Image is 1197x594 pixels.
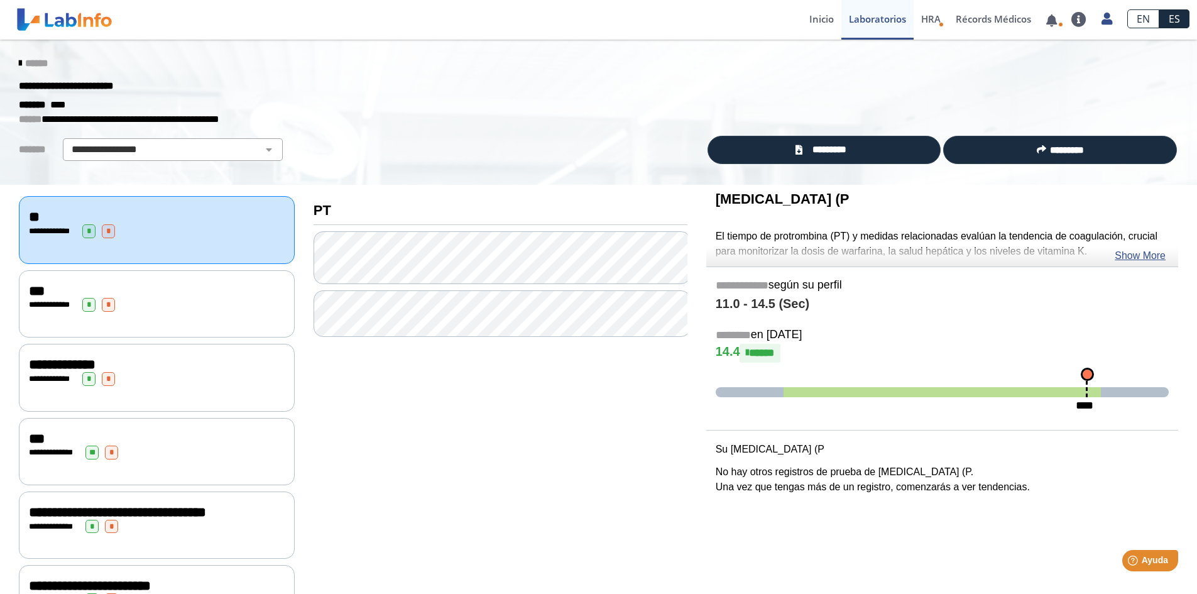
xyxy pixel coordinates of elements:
[1085,545,1183,580] iframe: Help widget launcher
[716,328,1169,343] h5: en [DATE]
[716,278,1169,293] h5: según su perfil
[314,202,331,218] b: PT
[921,13,941,25] span: HRA
[1127,9,1159,28] a: EN
[1159,9,1189,28] a: ES
[1115,248,1166,263] a: Show More
[716,442,1169,457] p: Su [MEDICAL_DATA] (P
[716,229,1169,259] p: El tiempo de protrombina (PT) y medidas relacionadas evalúan la tendencia de coagulación, crucial...
[716,344,1169,363] h4: 14.4
[716,465,1169,495] p: No hay otros registros de prueba de [MEDICAL_DATA] (P. Una vez que tengas más de un registro, com...
[716,297,1169,312] h4: 11.0 - 14.5 (Sec)
[716,191,850,207] b: [MEDICAL_DATA] (P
